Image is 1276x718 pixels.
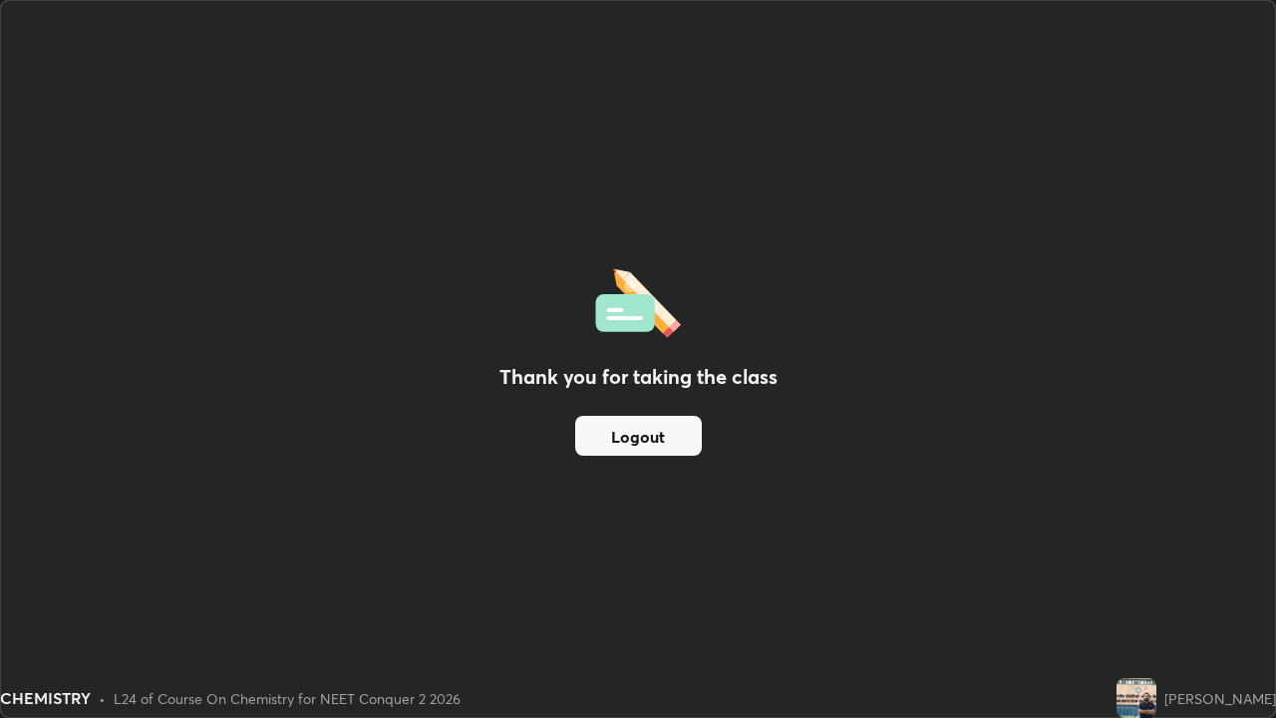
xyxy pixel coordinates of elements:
div: [PERSON_NAME] [1164,688,1276,709]
div: L24 of Course On Chemistry for NEET Conquer 2 2026 [114,688,461,709]
img: offlineFeedback.1438e8b3.svg [595,262,681,338]
h2: Thank you for taking the class [499,362,778,392]
button: Logout [575,416,702,456]
img: 52c50036a11c4c1abd50e1ac304482e7.jpg [1116,678,1156,718]
div: • [99,688,106,709]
